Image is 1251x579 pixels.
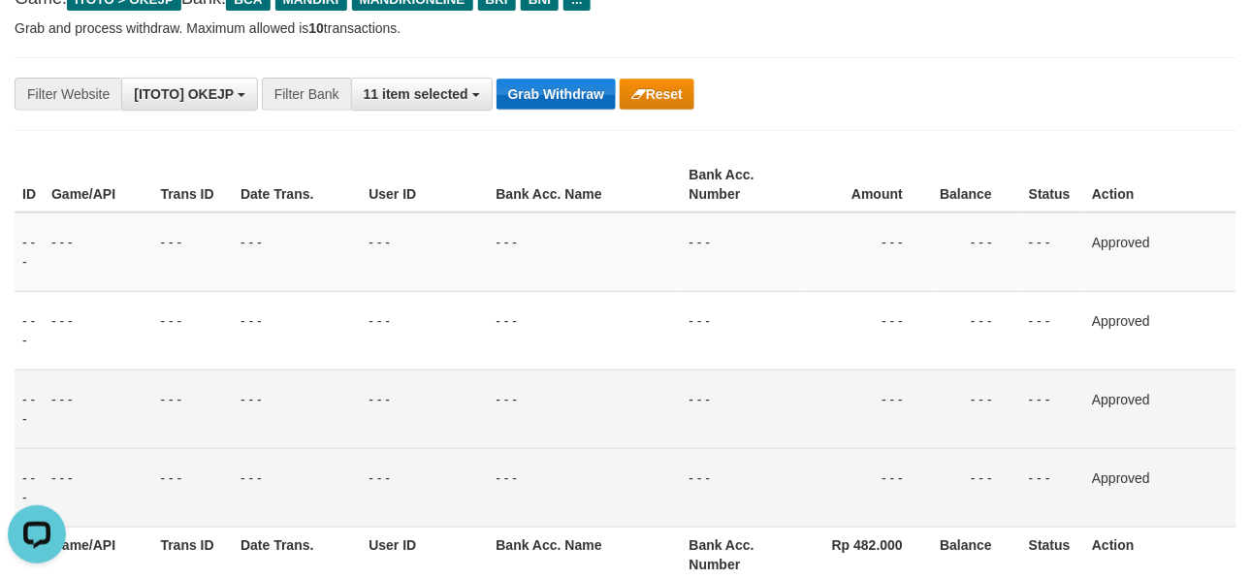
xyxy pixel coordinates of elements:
[1021,291,1084,370] td: - - -
[1021,157,1084,212] th: Status
[932,212,1021,292] td: - - -
[152,448,233,527] td: - - -
[489,157,682,212] th: Bank Acc. Name
[233,291,361,370] td: - - -
[1021,370,1084,448] td: - - -
[361,157,488,212] th: User ID
[803,157,932,212] th: Amount
[364,86,468,102] span: 11 item selected
[682,212,803,292] td: - - -
[1084,291,1236,370] td: Approved
[1084,448,1236,527] td: Approved
[361,448,488,527] td: - - -
[44,157,152,212] th: Game/API
[15,78,121,111] div: Filter Website
[682,291,803,370] td: - - -
[233,212,361,292] td: - - -
[262,78,351,111] div: Filter Bank
[682,157,803,212] th: Bank Acc. Number
[152,370,233,448] td: - - -
[489,291,682,370] td: - - -
[8,8,66,66] button: Open LiveChat chat widget
[233,157,361,212] th: Date Trans.
[15,18,1236,38] p: Grab and process withdraw. Maximum allowed is transactions.
[620,79,694,110] button: Reset
[803,370,932,448] td: - - -
[489,448,682,527] td: - - -
[15,291,44,370] td: - - -
[15,370,44,448] td: - - -
[932,291,1021,370] td: - - -
[134,86,234,102] span: [ITOTO] OKEJP
[489,370,682,448] td: - - -
[15,157,44,212] th: ID
[361,370,488,448] td: - - -
[803,212,932,292] td: - - -
[1021,448,1084,527] td: - - -
[361,212,488,292] td: - - -
[803,291,932,370] td: - - -
[932,370,1021,448] td: - - -
[233,370,361,448] td: - - -
[233,448,361,527] td: - - -
[682,448,803,527] td: - - -
[932,448,1021,527] td: - - -
[1084,370,1236,448] td: Approved
[489,212,682,292] td: - - -
[44,212,152,292] td: - - -
[1021,212,1084,292] td: - - -
[682,370,803,448] td: - - -
[803,448,932,527] td: - - -
[152,157,233,212] th: Trans ID
[932,157,1021,212] th: Balance
[44,291,152,370] td: - - -
[1084,212,1236,292] td: Approved
[152,212,233,292] td: - - -
[361,291,488,370] td: - - -
[44,448,152,527] td: - - -
[351,78,493,111] button: 11 item selected
[1084,157,1236,212] th: Action
[308,20,324,36] strong: 10
[15,448,44,527] td: - - -
[15,212,44,292] td: - - -
[497,79,616,110] button: Grab Withdraw
[44,370,152,448] td: - - -
[152,291,233,370] td: - - -
[121,78,258,111] button: [ITOTO] OKEJP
